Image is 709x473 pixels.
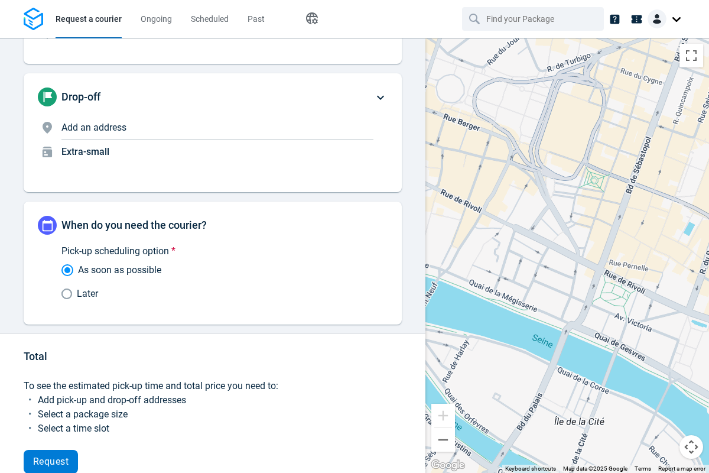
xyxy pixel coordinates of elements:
[431,428,455,452] button: Zoom out
[431,404,455,427] button: Zoom in
[56,14,122,24] span: Request a courier
[679,44,703,67] button: Toggle fullscreen view
[24,380,278,391] span: To see the estimated pick-up time and total price you need to:
[38,394,186,406] span: Add pick-up and drop-off addresses
[77,287,98,301] span: Later
[38,423,109,434] span: Select a time slot
[24,73,402,192] div: Drop-offAdd an addressExtra-small
[61,90,100,103] span: Drop-off
[648,9,666,28] img: Client
[635,465,651,472] a: Terms
[428,458,467,473] img: Google
[486,8,582,30] input: Find your Package
[141,14,172,24] span: Ongoing
[24,8,43,31] img: Logo
[191,14,229,24] span: Scheduled
[33,457,69,466] span: Request
[61,145,373,159] p: Extra-small
[24,350,47,362] span: Total
[658,465,705,472] a: Report a map error
[61,122,126,133] span: Add an address
[78,263,161,277] span: As soon as possible
[61,219,207,231] span: When do you need the courier?
[563,465,627,472] span: Map data ©2025 Google
[428,458,467,473] a: Open this area in Google Maps (opens a new window)
[61,245,169,257] span: Pick-up scheduling option
[505,465,556,473] button: Keyboard shortcuts
[248,14,265,24] span: Past
[38,409,128,420] span: Select a package size
[679,435,703,459] button: Map camera controls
